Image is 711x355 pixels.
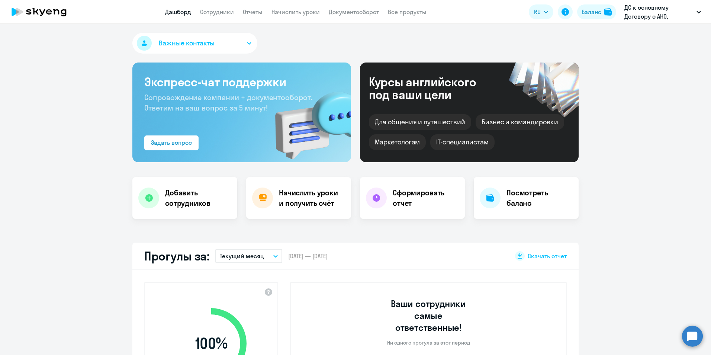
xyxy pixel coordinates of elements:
[144,249,209,263] h2: Прогулы за:
[529,4,553,19] button: RU
[369,134,426,150] div: Маркетологам
[393,188,459,208] h4: Сформировать отчет
[528,252,567,260] span: Скачать отчет
[165,188,231,208] h4: Добавить сотрудников
[388,8,427,16] a: Все продукты
[476,114,564,130] div: Бизнес и командировки
[329,8,379,16] a: Документооборот
[271,8,320,16] a: Начислить уроки
[220,252,264,260] p: Текущий месяц
[577,4,616,19] button: Балансbalance
[381,298,476,333] h3: Ваши сотрудники самые ответственные!
[430,134,494,150] div: IT-специалистам
[582,7,601,16] div: Баланс
[243,8,263,16] a: Отчеты
[151,138,192,147] div: Задать вопрос
[144,135,199,150] button: Задать вопрос
[369,76,496,101] div: Курсы английского под ваши цели
[387,339,470,346] p: Ни одного прогула за этот период
[215,249,282,263] button: Текущий месяц
[279,188,344,208] h4: Начислить уроки и получить счёт
[264,79,351,162] img: bg-img
[506,188,573,208] h4: Посмотреть баланс
[165,8,191,16] a: Дашборд
[200,8,234,16] a: Сотрудники
[604,8,612,16] img: balance
[369,114,471,130] div: Для общения и путешествий
[168,335,254,352] span: 100 %
[621,3,705,21] button: ДС к основному Договору с АНО, ХАЙДЕЛЬБЕРГЦЕМЕНТ РУС, ООО
[132,33,257,54] button: Важные контакты
[144,74,339,89] h3: Экспресс-чат поддержки
[159,38,215,48] span: Важные контакты
[534,7,541,16] span: RU
[624,3,694,21] p: ДС к основному Договору с АНО, ХАЙДЕЛЬБЕРГЦЕМЕНТ РУС, ООО
[288,252,328,260] span: [DATE] — [DATE]
[144,93,312,112] span: Сопровождение компании + документооборот. Ответим на ваш вопрос за 5 минут!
